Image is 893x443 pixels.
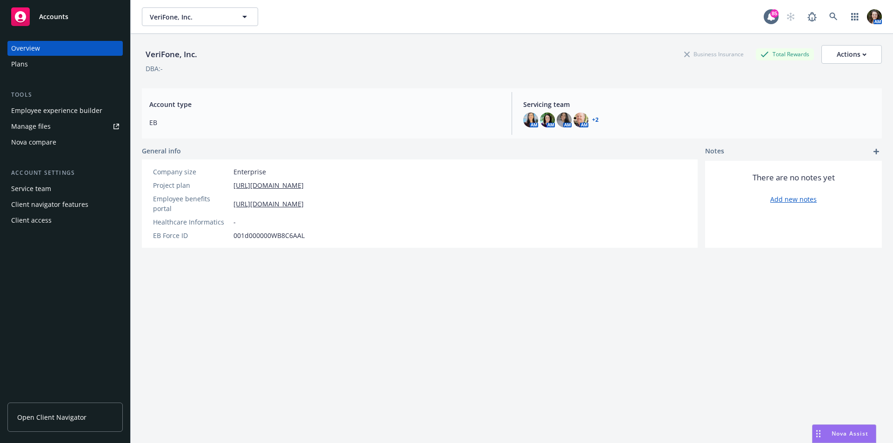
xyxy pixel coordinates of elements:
[153,180,230,190] div: Project plan
[832,430,868,437] span: Nova Assist
[233,180,304,190] a: [URL][DOMAIN_NAME]
[11,181,51,196] div: Service team
[11,197,88,212] div: Client navigator features
[11,119,51,134] div: Manage files
[523,99,874,109] span: Servicing team
[233,199,304,209] a: [URL][DOMAIN_NAME]
[149,118,500,127] span: EB
[153,231,230,240] div: EB Force ID
[592,117,599,123] a: +2
[803,7,821,26] a: Report a Bug
[39,13,68,20] span: Accounts
[11,41,40,56] div: Overview
[7,103,123,118] a: Employee experience builder
[17,412,87,422] span: Open Client Navigator
[756,48,814,60] div: Total Rewards
[7,4,123,30] a: Accounts
[523,112,538,127] img: photo
[7,135,123,150] a: Nova compare
[781,7,800,26] a: Start snowing
[233,217,236,227] span: -
[7,41,123,56] a: Overview
[142,48,201,60] div: VeriFone, Inc.
[821,45,882,64] button: Actions
[7,90,123,99] div: Tools
[7,168,123,178] div: Account settings
[573,112,588,127] img: photo
[153,194,230,213] div: Employee benefits portal
[846,7,864,26] a: Switch app
[680,48,748,60] div: Business Insurance
[11,57,28,72] div: Plans
[770,9,779,18] div: 85
[7,213,123,228] a: Client access
[867,9,882,24] img: photo
[871,146,882,157] a: add
[7,181,123,196] a: Service team
[540,112,555,127] img: photo
[153,167,230,177] div: Company size
[11,213,52,228] div: Client access
[813,425,824,443] div: Drag to move
[153,217,230,227] div: Healthcare Informatics
[142,7,258,26] button: VeriFone, Inc.
[7,197,123,212] a: Client navigator features
[824,7,843,26] a: Search
[705,146,724,157] span: Notes
[557,112,572,127] img: photo
[11,135,56,150] div: Nova compare
[233,167,266,177] span: Enterprise
[770,194,817,204] a: Add new notes
[142,146,181,156] span: General info
[11,103,102,118] div: Employee experience builder
[146,64,163,73] div: DBA: -
[812,424,876,443] button: Nova Assist
[149,99,500,109] span: Account type
[753,172,835,183] span: There are no notes yet
[233,231,305,240] span: 001d000000WB8C6AAL
[7,119,123,134] a: Manage files
[150,12,230,22] span: VeriFone, Inc.
[7,57,123,72] a: Plans
[837,46,866,63] div: Actions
